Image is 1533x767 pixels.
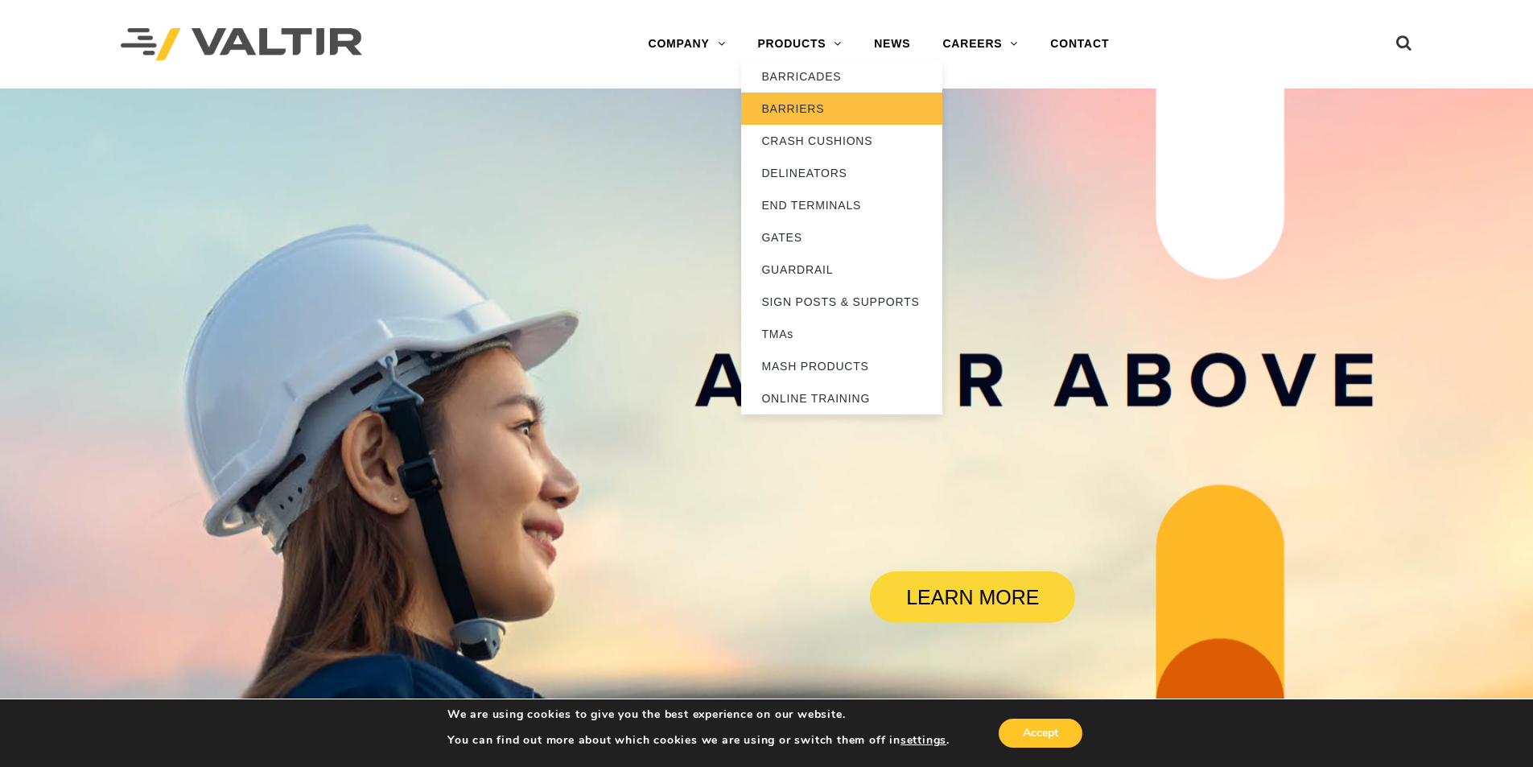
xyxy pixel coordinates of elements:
a: DELINEATORS [741,157,942,189]
button: settings [900,733,946,748]
a: BARRIERS [741,93,942,125]
p: We are using cookies to give you the best experience on our website. [447,707,950,722]
img: Valtir [121,28,362,61]
a: COMPANY [632,28,741,60]
a: CONTACT [1034,28,1125,60]
a: TMAs [741,318,942,350]
a: END TERMINALS [741,189,942,221]
a: MASH PRODUCTS [741,350,942,382]
a: NEWS [858,28,926,60]
a: LEARN MORE [870,571,1075,623]
a: ONLINE TRAINING [741,382,942,414]
a: GATES [741,221,942,254]
a: GUARDRAIL [741,254,942,286]
p: You can find out more about which cookies we are using or switch them off in . [447,733,950,748]
a: BARRICADES [741,60,942,93]
a: CAREERS [926,28,1034,60]
a: CRASH CUSHIONS [741,125,942,157]
a: PRODUCTS [741,28,858,60]
button: Accept [999,719,1082,748]
a: SIGN POSTS & SUPPORTS [741,286,942,318]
